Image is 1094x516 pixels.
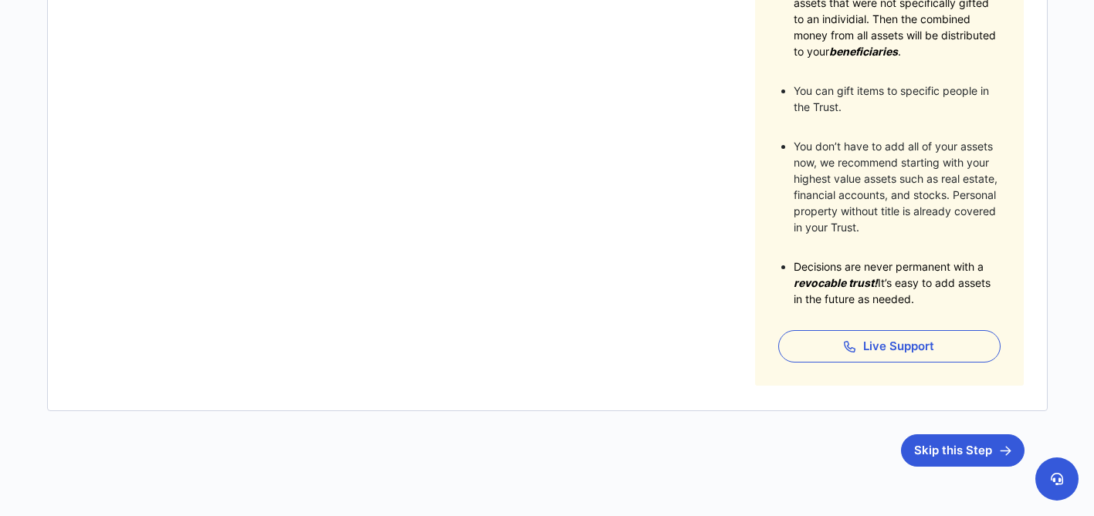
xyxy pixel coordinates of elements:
[901,434,1025,467] button: Skip this Step
[794,276,878,289] span: revocable trust!
[794,83,1001,115] li: You can gift items to specific people in the Trust.
[794,260,991,305] span: Decisions are never permanent with a It’s easy to add assets in the future as needed.
[794,138,1001,235] li: You don’t have to add all of your assets now, we recommend starting with your highest value asset...
[778,330,1001,363] button: Live Support
[829,45,898,58] span: beneficiaries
